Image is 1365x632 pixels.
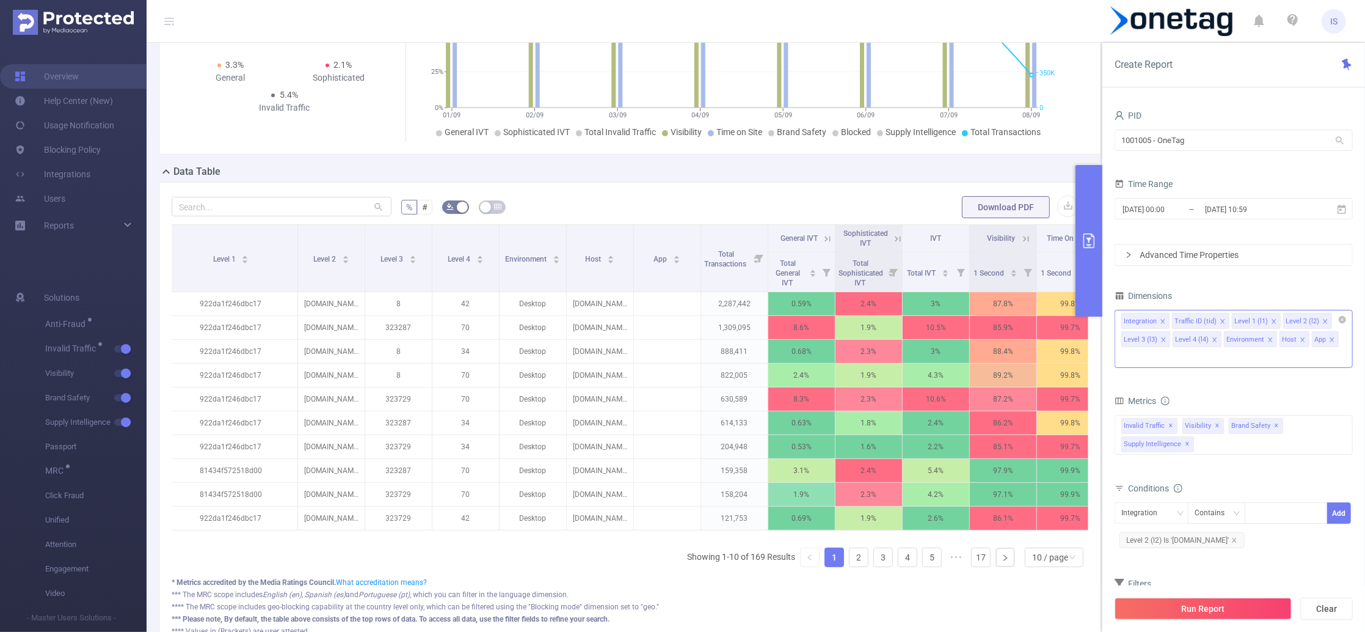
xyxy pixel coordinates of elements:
p: 34 [432,435,499,458]
p: 5.4% [903,459,969,482]
p: [DOMAIN_NAME] [567,483,633,506]
p: 8 [365,364,432,387]
span: PID [1115,111,1141,120]
i: icon: caret-up [810,268,817,271]
i: Filter menu [952,252,969,292]
i: icon: close [1267,337,1273,344]
i: icon: caret-down [1010,272,1017,276]
input: End date [1204,201,1303,218]
p: [DOMAIN_NAME] [298,316,365,339]
li: 3 [873,548,893,567]
p: Desktop [500,507,566,530]
span: Brand Safety [45,386,147,410]
p: 70 [432,316,499,339]
span: Click Fraud [45,483,147,508]
p: 922da1f246dbc17 [164,411,297,435]
span: Unified [45,508,147,532]
p: 2.4% [835,292,902,315]
p: 99.9% [1037,459,1104,482]
div: Host [1282,332,1297,348]
i: icon: caret-up [342,254,349,257]
span: 3.3% [226,60,244,70]
p: 159,358 [701,459,768,482]
span: Reports [44,221,74,230]
i: icon: caret-down [553,259,560,262]
a: Blocking Policy [15,138,101,162]
p: 0.53% [768,435,835,458]
span: Blocked [841,127,871,137]
span: Visibility [45,361,147,386]
img: Protected Media [13,10,134,35]
li: 5 [922,548,942,567]
input: Start date [1121,201,1220,218]
p: [DOMAIN_NAME] [298,459,365,482]
div: Sort [241,254,249,261]
p: 99.7% [1037,388,1104,411]
div: Integration [1121,503,1166,523]
p: Desktop [500,340,566,363]
p: [DOMAIN_NAME] [567,411,633,435]
i: icon: down [1069,554,1076,562]
span: Sophisticated IVT [843,229,888,248]
p: 204,948 [701,435,768,458]
span: 2.1% [334,60,352,70]
p: 2.3% [835,388,902,411]
p: 99.7% [1037,435,1104,458]
p: Desktop [500,388,566,411]
p: 86.2% [970,411,1036,435]
p: 4.2% [903,483,969,506]
span: Anti-Fraud [45,320,90,328]
li: Integration [1121,313,1170,329]
a: 5 [923,548,941,567]
span: Solutions [44,285,79,310]
p: 2.4% [903,411,969,435]
div: Sort [553,254,560,261]
p: [DOMAIN_NAME] [567,507,633,530]
i: icon: left [806,554,814,561]
h2: Data Table [173,164,220,179]
span: Invalid Traffic [1121,418,1178,434]
a: 1 [825,548,843,567]
span: Total IVT [908,269,938,277]
p: 85.1% [970,435,1036,458]
a: Integrations [15,162,90,186]
p: [DOMAIN_NAME] [298,483,365,506]
li: Level 4 (l4) [1173,331,1221,347]
p: 89.2% [970,364,1036,387]
p: 2.4% [835,459,902,482]
i: icon: close [1271,318,1277,326]
p: 99.7% [1037,316,1104,339]
div: Sort [607,254,614,261]
div: 10 / page [1032,548,1068,567]
div: Level 4 (l4) [1175,332,1209,348]
tspan: 25% [431,68,443,76]
p: 10.6% [903,388,969,411]
tspan: 350K [1039,69,1055,77]
a: 17 [972,548,990,567]
p: 630,589 [701,388,768,411]
i: icon: caret-down [810,272,817,276]
span: Conditions [1128,483,1182,493]
li: Level 3 (l3) [1121,331,1170,347]
p: 42 [432,507,499,530]
p: 922da1f246dbc17 [164,435,297,458]
button: Add [1327,502,1351,524]
i: icon: caret-down [476,259,483,262]
p: 3.1% [768,459,835,482]
i: icon: close [1322,318,1328,326]
div: Sort [942,268,949,275]
div: Traffic ID (tid) [1174,314,1217,329]
div: Sort [476,254,484,261]
p: 922da1f246dbc17 [164,388,297,411]
p: [DOMAIN_NAME] [298,292,365,315]
span: Host [586,255,603,263]
p: 99.8% [1037,340,1104,363]
div: Sort [809,268,817,275]
span: Invalid Traffic [45,344,100,353]
span: ••• [947,548,966,567]
li: Host [1279,331,1309,347]
a: 2 [850,548,868,567]
p: 8.3% [768,388,835,411]
span: # [422,202,428,212]
button: Download PDF [962,196,1050,218]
